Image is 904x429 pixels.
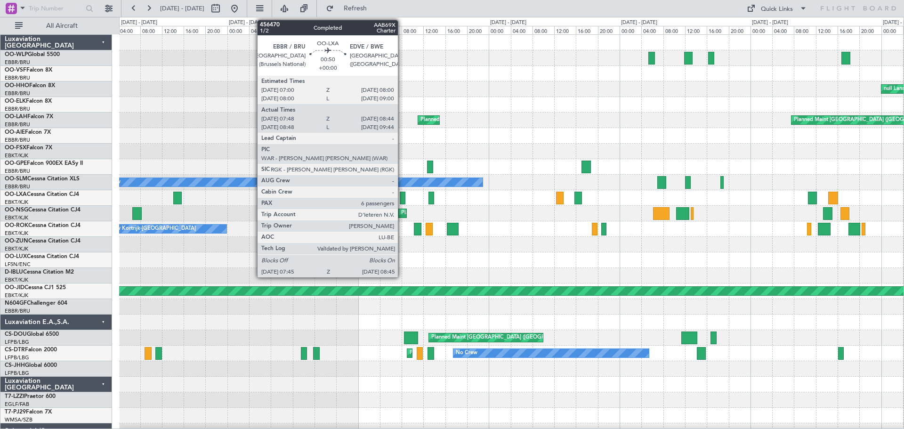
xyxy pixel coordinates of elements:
[5,83,55,89] a: OO-HHOFalcon 8X
[5,347,25,353] span: CS-DTR
[5,176,27,182] span: OO-SLM
[5,67,52,73] a: OO-VSFFalcon 8X
[5,401,29,408] a: EGLF/FAB
[5,59,30,66] a: EBBR/BRU
[5,105,30,113] a: EBBR/BRU
[5,276,28,283] a: EBKT/KJK
[5,254,79,259] a: OO-LUXCessna Citation CJ4
[5,254,27,259] span: OO-LUX
[816,26,838,34] div: 12:00
[5,363,57,368] a: CS-JHHGlobal 6000
[663,26,685,34] div: 08:00
[5,238,28,244] span: OO-ZUN
[229,19,265,27] div: [DATE] - [DATE]
[162,26,184,34] div: 12:00
[5,199,28,206] a: EBKT/KJK
[315,136,341,143] div: 21:30 Z
[729,26,751,34] div: 20:00
[5,308,30,315] a: EBBR/BRU
[431,331,580,345] div: Planned Maint [GEOGRAPHIC_DATA] ([GEOGRAPHIC_DATA])
[5,300,67,306] a: N604GFChallenger 604
[5,394,24,399] span: T7-LZZI
[5,416,32,423] a: WMSA/SZB
[5,137,30,144] a: EBBR/BRU
[489,26,510,34] div: 00:00
[5,409,52,415] a: T7-PJ29Falcon 7X
[410,346,558,360] div: Planned Maint [GEOGRAPHIC_DATA] ([GEOGRAPHIC_DATA])
[184,26,205,34] div: 16:00
[5,207,28,213] span: OO-NSG
[5,83,29,89] span: OO-HHO
[5,52,60,57] a: OO-WLPGlobal 5500
[29,1,83,16] input: Trip Number
[5,130,51,135] a: OO-AIEFalcon 7X
[322,1,378,16] button: Refresh
[5,292,28,299] a: EBKT/KJK
[761,5,793,14] div: Quick Links
[5,223,28,228] span: OO-ROK
[227,26,249,34] div: 00:00
[620,26,641,34] div: 00:00
[5,363,25,368] span: CS-JHH
[271,26,292,34] div: 08:00
[5,130,25,135] span: OO-AIE
[118,26,140,34] div: 04:00
[5,269,74,275] a: D-IBLUCessna Citation M2
[160,4,204,13] span: [DATE] - [DATE]
[772,26,794,34] div: 04:00
[881,26,903,34] div: 00:00
[5,145,52,151] a: OO-FSXFalcon 7X
[380,26,402,34] div: 04:00
[5,354,29,361] a: LFPB/LBG
[290,130,315,137] div: LEMD
[336,5,375,12] span: Refresh
[641,26,663,34] div: 04:00
[5,261,31,268] a: LFSN/ENC
[685,26,707,34] div: 12:00
[423,26,445,34] div: 12:00
[121,19,157,27] div: [DATE] - [DATE]
[5,207,81,213] a: OO-NSGCessna Citation CJ4
[5,332,27,337] span: CS-DOU
[838,26,859,34] div: 16:00
[5,223,81,228] a: OO-ROKCessna Citation CJ4
[5,347,57,353] a: CS-DTRFalcon 2000
[5,245,28,252] a: EBKT/KJK
[293,26,315,34] div: 12:00
[5,269,23,275] span: D-IBLU
[5,176,80,182] a: OO-SLMCessna Citation XLS
[5,285,66,291] a: OO-JIDCessna CJ1 525
[5,74,30,81] a: EBBR/BRU
[5,121,30,128] a: EBBR/BRU
[5,183,30,190] a: EBBR/BRU
[5,52,28,57] span: OO-WLP
[10,18,102,33] button: All Aircraft
[751,26,772,34] div: 00:00
[742,1,812,16] button: Quick Links
[533,26,554,34] div: 08:00
[315,130,341,137] div: KHOU
[140,26,162,34] div: 08:00
[205,26,227,34] div: 20:00
[420,113,591,127] div: Planned Maint [GEOGRAPHIC_DATA] ([GEOGRAPHIC_DATA] National)
[5,214,28,221] a: EBKT/KJK
[5,339,29,346] a: LFPB/LBG
[794,26,815,34] div: 08:00
[5,145,26,151] span: OO-FSX
[401,206,511,220] div: Planned Maint Kortrijk-[GEOGRAPHIC_DATA]
[5,192,27,197] span: OO-LXA
[467,26,489,34] div: 20:00
[490,19,526,27] div: [DATE] - [DATE]
[24,23,99,29] span: All Aircraft
[859,26,881,34] div: 20:00
[5,300,27,306] span: N604GF
[5,409,26,415] span: T7-PJ29
[5,114,53,120] a: OO-LAHFalcon 7X
[445,26,467,34] div: 16:00
[5,332,59,337] a: CS-DOUGlobal 6500
[5,161,27,166] span: OO-GPE
[290,136,315,143] div: 11:00 Z
[402,26,423,34] div: 08:00
[5,90,30,97] a: EBBR/BRU
[360,19,396,27] div: [DATE] - [DATE]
